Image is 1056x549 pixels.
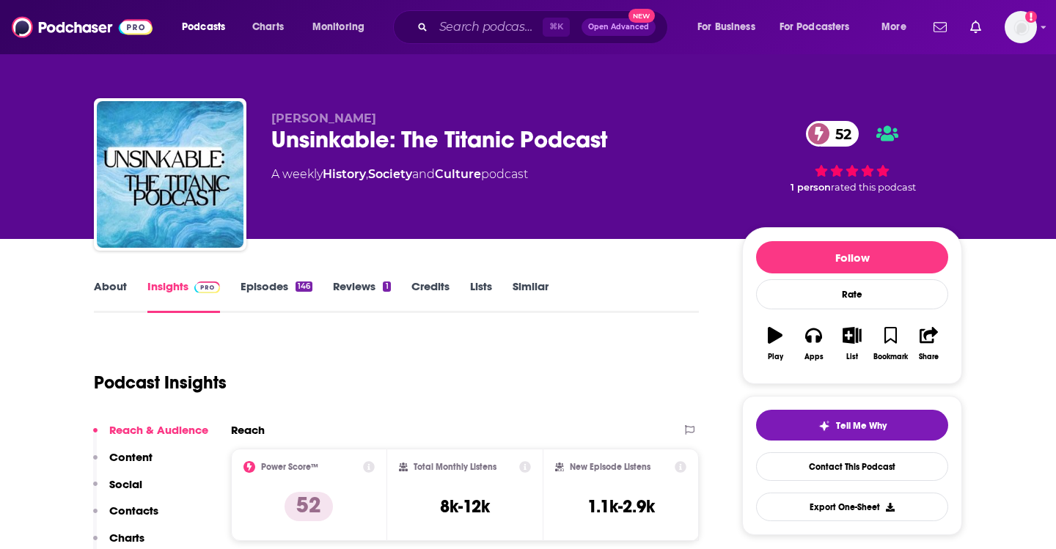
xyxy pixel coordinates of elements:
[368,167,412,181] a: Society
[919,353,939,361] div: Share
[261,462,318,472] h2: Power Score™
[109,423,208,437] p: Reach & Audience
[742,111,962,202] div: 52 1 personrated this podcast
[791,182,831,193] span: 1 person
[109,504,158,517] p: Contacts
[241,279,312,313] a: Episodes146
[1005,11,1037,43] span: Logged in as anyalola
[302,15,384,39] button: open menu
[836,420,887,432] span: Tell Me Why
[821,121,859,147] span: 52
[1025,11,1037,23] svg: Add a profile image
[543,18,570,37] span: ⌘ K
[194,281,220,293] img: Podchaser Pro
[756,317,794,370] button: Play
[756,241,948,273] button: Follow
[172,15,244,39] button: open menu
[756,493,948,521] button: Export One-Sheet
[109,531,144,545] p: Charts
[93,504,158,531] button: Contacts
[794,317,832,370] button: Apps
[697,17,755,37] span: For Business
[756,279,948,309] div: Rate
[628,9,655,23] span: New
[12,13,153,41] img: Podchaser - Follow, Share and Rate Podcasts
[109,450,153,464] p: Content
[513,279,549,313] a: Similar
[818,420,830,432] img: tell me why sparkle
[97,101,243,248] img: Unsinkable: The Titanic Podcast
[93,477,142,504] button: Social
[871,15,925,39] button: open menu
[587,495,655,517] h3: 1.1k-2.9k
[323,167,366,181] a: History
[94,372,227,394] h1: Podcast Insights
[285,492,333,521] p: 52
[93,423,208,450] button: Reach & Audience
[588,23,649,31] span: Open Advanced
[570,462,650,472] h2: New Episode Listens
[1005,11,1037,43] img: User Profile
[231,423,265,437] h2: Reach
[412,167,435,181] span: and
[687,15,774,39] button: open menu
[435,167,481,181] a: Culture
[411,279,450,313] a: Credits
[252,17,284,37] span: Charts
[964,15,987,40] a: Show notifications dropdown
[93,450,153,477] button: Content
[871,317,909,370] button: Bookmark
[756,410,948,441] button: tell me why sparkleTell Me Why
[440,495,490,517] h3: 8k-12k
[414,462,496,472] h2: Total Monthly Listens
[312,17,364,37] span: Monitoring
[470,279,492,313] a: Lists
[780,17,850,37] span: For Podcasters
[94,279,127,313] a: About
[296,281,312,292] div: 146
[846,353,858,361] div: List
[407,10,682,44] div: Search podcasts, credits, & more...
[182,17,225,37] span: Podcasts
[147,279,220,313] a: InsightsPodchaser Pro
[271,111,376,125] span: [PERSON_NAME]
[433,15,543,39] input: Search podcasts, credits, & more...
[804,353,824,361] div: Apps
[910,317,948,370] button: Share
[756,452,948,481] a: Contact This Podcast
[271,166,528,183] div: A weekly podcast
[582,18,656,36] button: Open AdvancedNew
[243,15,293,39] a: Charts
[333,279,390,313] a: Reviews1
[928,15,953,40] a: Show notifications dropdown
[806,121,859,147] a: 52
[109,477,142,491] p: Social
[1005,11,1037,43] button: Show profile menu
[383,281,390,292] div: 1
[831,182,916,193] span: rated this podcast
[366,167,368,181] span: ,
[873,353,908,361] div: Bookmark
[881,17,906,37] span: More
[768,353,783,361] div: Play
[770,15,871,39] button: open menu
[833,317,871,370] button: List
